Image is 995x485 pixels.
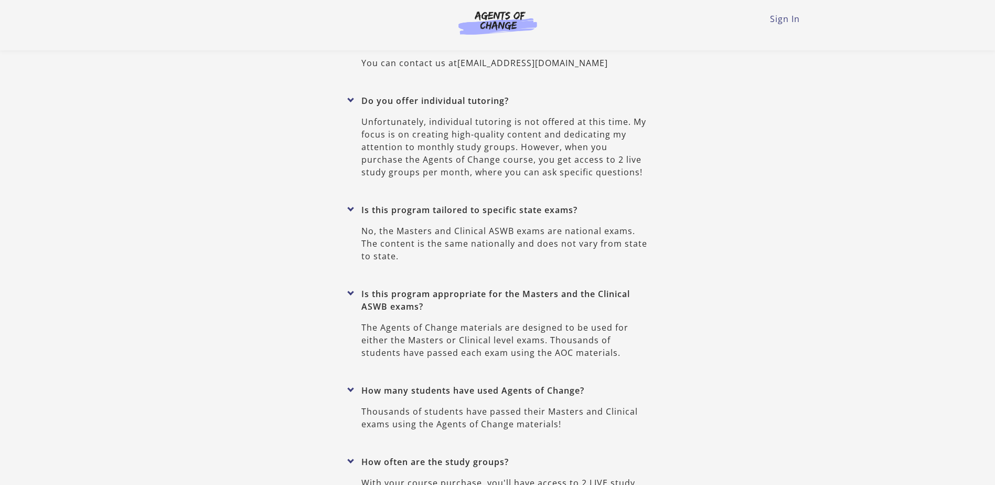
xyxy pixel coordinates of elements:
[345,48,651,78] p: You can contact us at [EMAIL_ADDRESS][DOMAIN_NAME]
[345,107,651,187] p: Unfortunately, individual tutoring is not offered at this time. My focus is on creating high-qual...
[770,13,800,25] a: Sign In
[345,216,651,271] p: No, the Masters and Clinical ASWB exams are national exams. The content is the same nationally an...
[345,313,651,367] p: The Agents of Change materials are designed to be used for either the Masters or Clinical level e...
[447,10,548,35] img: Agents of Change Logo
[345,397,651,439] p: Thousands of students have passed their Masters and Clinical exams using the Agents of Change mat...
